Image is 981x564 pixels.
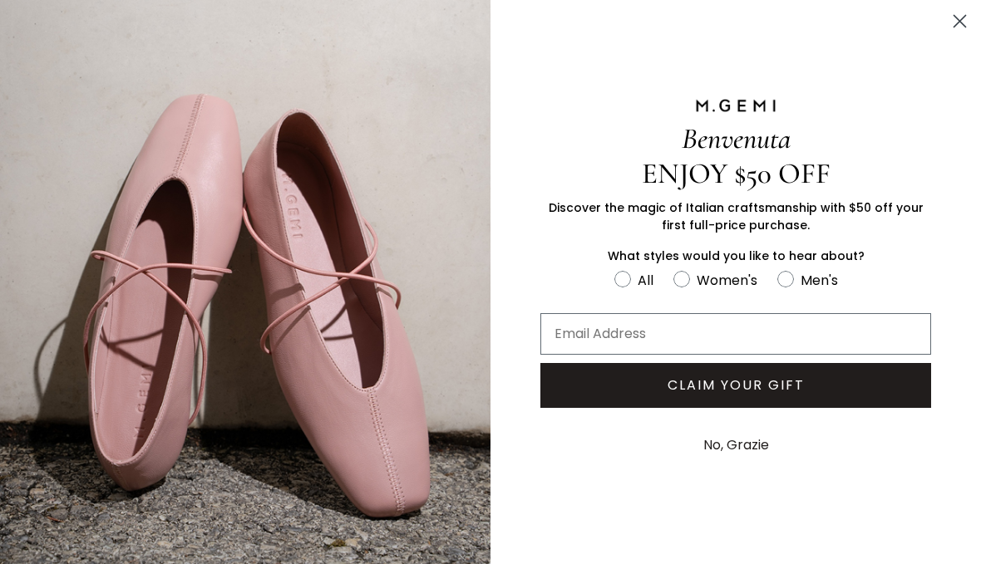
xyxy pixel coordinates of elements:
[697,270,757,291] div: Women's
[608,248,865,264] span: What styles would you like to hear about?
[801,270,838,291] div: Men's
[540,363,931,408] button: CLAIM YOUR GIFT
[694,98,777,113] img: M.GEMI
[540,313,931,355] input: Email Address
[549,199,924,233] span: Discover the magic of Italian craftsmanship with $50 off your first full-price purchase.
[642,156,831,191] span: ENJOY $50 OFF
[695,424,777,466] button: No, Grazie
[682,121,791,156] span: Benvenuta
[638,270,653,291] div: All
[945,7,974,36] button: Close dialog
